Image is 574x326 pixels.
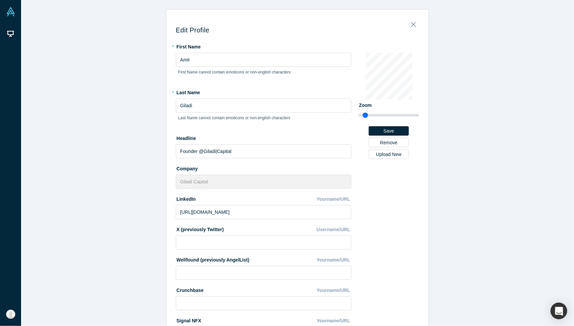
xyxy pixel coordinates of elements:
button: Save [369,126,409,136]
div: Yourname/URL [317,285,351,296]
label: Company [176,163,351,172]
label: Headline [176,133,351,142]
div: Upload New [373,152,404,157]
div: Yourname/URL [317,193,351,205]
h3: Edit Profile [176,26,419,34]
p: Last Name cannot contain emoticons or non-english characters [178,115,349,121]
label: X (previously Twitter) [176,224,224,233]
p: First Name cannot contain emoticons or non-english characters [178,69,349,75]
label: Crunchbase [176,285,204,294]
img: Amit Giladi's Account [6,310,15,319]
label: Signal NFX [176,315,201,324]
label: Wellfound (previously AngelList) [176,254,249,264]
div: Username/URL [317,224,351,235]
label: Zoom [358,100,419,109]
label: Last Name [176,87,351,96]
img: Alchemist Vault Logo [6,7,15,16]
input: Partner, CEO [176,144,351,158]
label: First Name [176,41,351,50]
label: LinkedIn [176,193,196,203]
button: Close [407,18,421,27]
div: Yourname/URL [317,254,351,266]
button: Remove [369,138,409,147]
